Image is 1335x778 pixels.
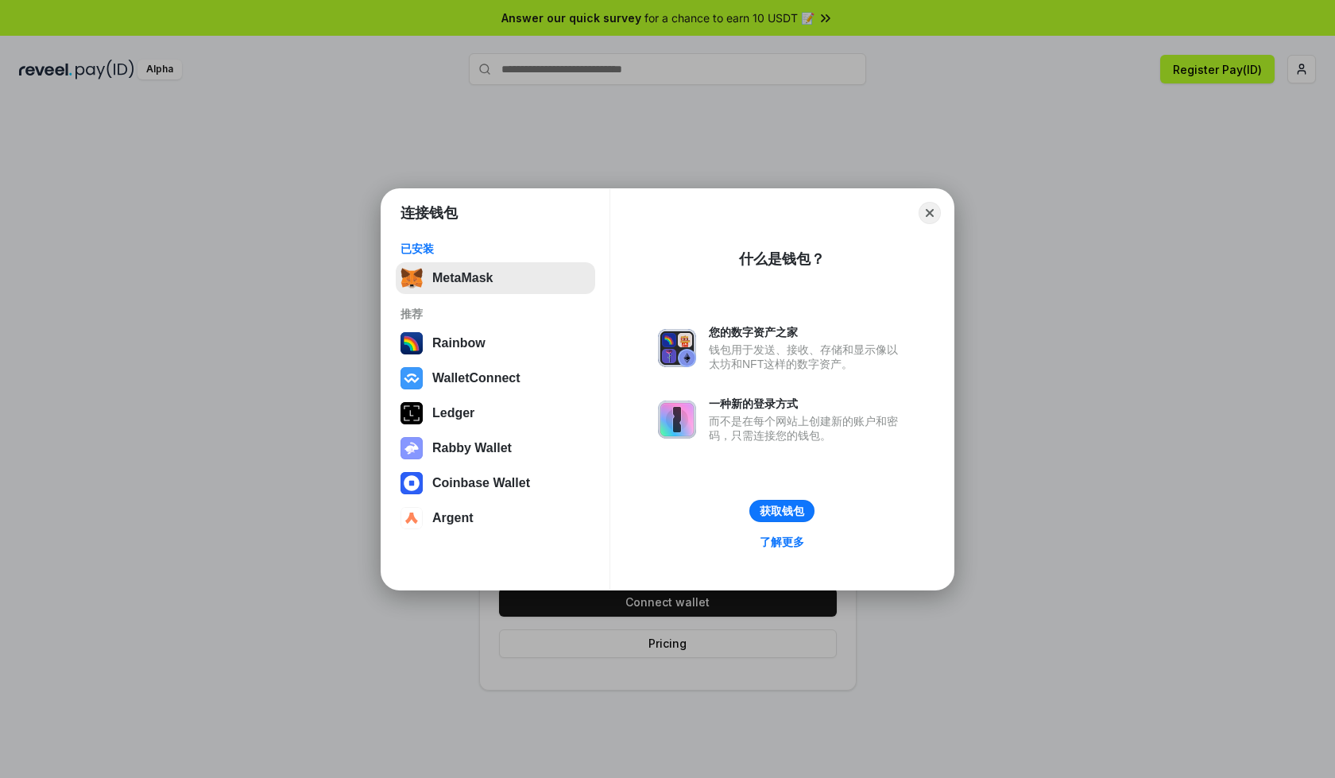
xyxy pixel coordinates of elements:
[432,406,474,420] div: Ledger
[400,242,590,256] div: 已安装
[396,467,595,499] button: Coinbase Wallet
[396,397,595,429] button: Ledger
[432,441,512,455] div: Rabby Wallet
[400,507,423,529] img: svg+xml,%3Csvg%20width%3D%2228%22%20height%3D%2228%22%20viewBox%3D%220%200%2028%2028%22%20fill%3D...
[750,532,814,552] a: 了解更多
[396,362,595,394] button: WalletConnect
[432,336,486,350] div: Rainbow
[709,397,906,411] div: 一种新的登录方式
[432,476,530,490] div: Coinbase Wallet
[760,535,804,549] div: 了解更多
[396,502,595,534] button: Argent
[396,262,595,294] button: MetaMask
[400,332,423,354] img: svg+xml,%3Csvg%20width%3D%22120%22%20height%3D%22120%22%20viewBox%3D%220%200%20120%20120%22%20fil...
[739,250,825,269] div: 什么是钱包？
[400,437,423,459] img: svg+xml,%3Csvg%20xmlns%3D%22http%3A%2F%2Fwww.w3.org%2F2000%2Fsvg%22%20fill%3D%22none%22%20viewBox...
[709,343,906,371] div: 钱包用于发送、接收、存储和显示像以太坊和NFT这样的数字资产。
[760,504,804,518] div: 获取钱包
[919,202,941,224] button: Close
[749,500,815,522] button: 获取钱包
[709,325,906,339] div: 您的数字资产之家
[400,367,423,389] img: svg+xml,%3Csvg%20width%3D%2228%22%20height%3D%2228%22%20viewBox%3D%220%200%2028%2028%22%20fill%3D...
[400,307,590,321] div: 推荐
[396,327,595,359] button: Rainbow
[400,472,423,494] img: svg+xml,%3Csvg%20width%3D%2228%22%20height%3D%2228%22%20viewBox%3D%220%200%2028%2028%22%20fill%3D...
[400,203,458,223] h1: 连接钱包
[432,511,474,525] div: Argent
[432,271,493,285] div: MetaMask
[400,267,423,289] img: svg+xml,%3Csvg%20fill%3D%22none%22%20height%3D%2233%22%20viewBox%3D%220%200%2035%2033%22%20width%...
[709,414,906,443] div: 而不是在每个网站上创建新的账户和密码，只需连接您的钱包。
[658,329,696,367] img: svg+xml,%3Csvg%20xmlns%3D%22http%3A%2F%2Fwww.w3.org%2F2000%2Fsvg%22%20fill%3D%22none%22%20viewBox...
[658,401,696,439] img: svg+xml,%3Csvg%20xmlns%3D%22http%3A%2F%2Fwww.w3.org%2F2000%2Fsvg%22%20fill%3D%22none%22%20viewBox...
[400,402,423,424] img: svg+xml,%3Csvg%20xmlns%3D%22http%3A%2F%2Fwww.w3.org%2F2000%2Fsvg%22%20width%3D%2228%22%20height%3...
[396,432,595,464] button: Rabby Wallet
[432,371,520,385] div: WalletConnect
